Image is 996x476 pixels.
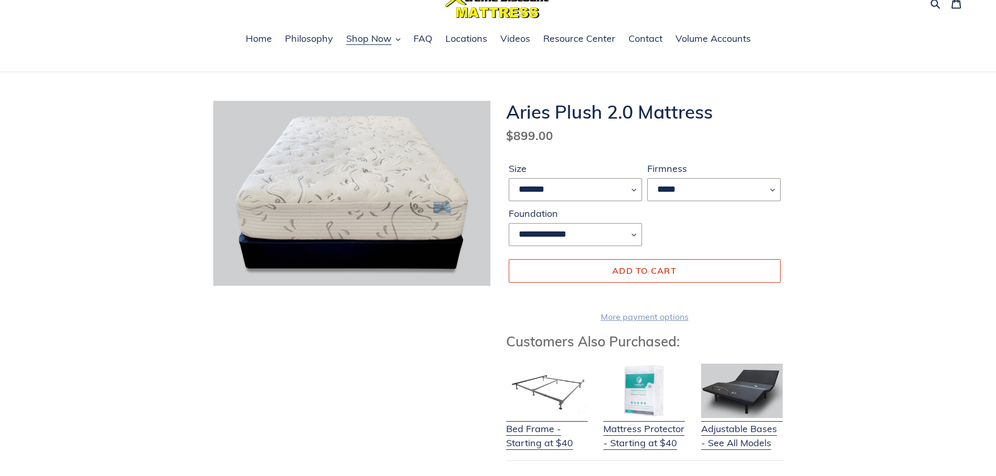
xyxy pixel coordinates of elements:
button: Add to cart [509,259,781,282]
span: Philosophy [285,32,333,45]
a: Volume Accounts [670,31,756,47]
span: $899.00 [506,128,553,143]
h1: Aries Plush 2.0 Mattress [506,101,783,123]
img: Mattress Protector [603,364,685,418]
a: Adjustable Bases - See All Models [701,409,783,450]
span: Videos [500,32,530,45]
span: Home [246,32,272,45]
img: Adjustable Base [701,364,783,418]
img: Bed Frame [506,364,588,418]
a: Contact [623,31,668,47]
span: Locations [445,32,487,45]
a: Home [241,31,277,47]
a: Mattress Protector - Starting at $40 [603,409,685,450]
span: Contact [628,32,662,45]
button: Shop Now [341,31,406,47]
span: FAQ [414,32,432,45]
label: Foundation [509,206,642,220]
label: Firmness [647,161,781,176]
h3: Customers Also Purchased: [506,333,783,350]
span: Shop Now [346,32,392,45]
a: Videos [495,31,535,47]
a: Philosophy [280,31,338,47]
a: Locations [440,31,493,47]
span: Resource Center [543,32,615,45]
a: Resource Center [538,31,621,47]
span: Volume Accounts [676,32,751,45]
a: Bed Frame - Starting at $40 [506,409,588,450]
a: FAQ [408,31,438,47]
a: More payment options [509,310,781,323]
span: Add to cart [612,265,677,276]
label: Size [509,161,642,176]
